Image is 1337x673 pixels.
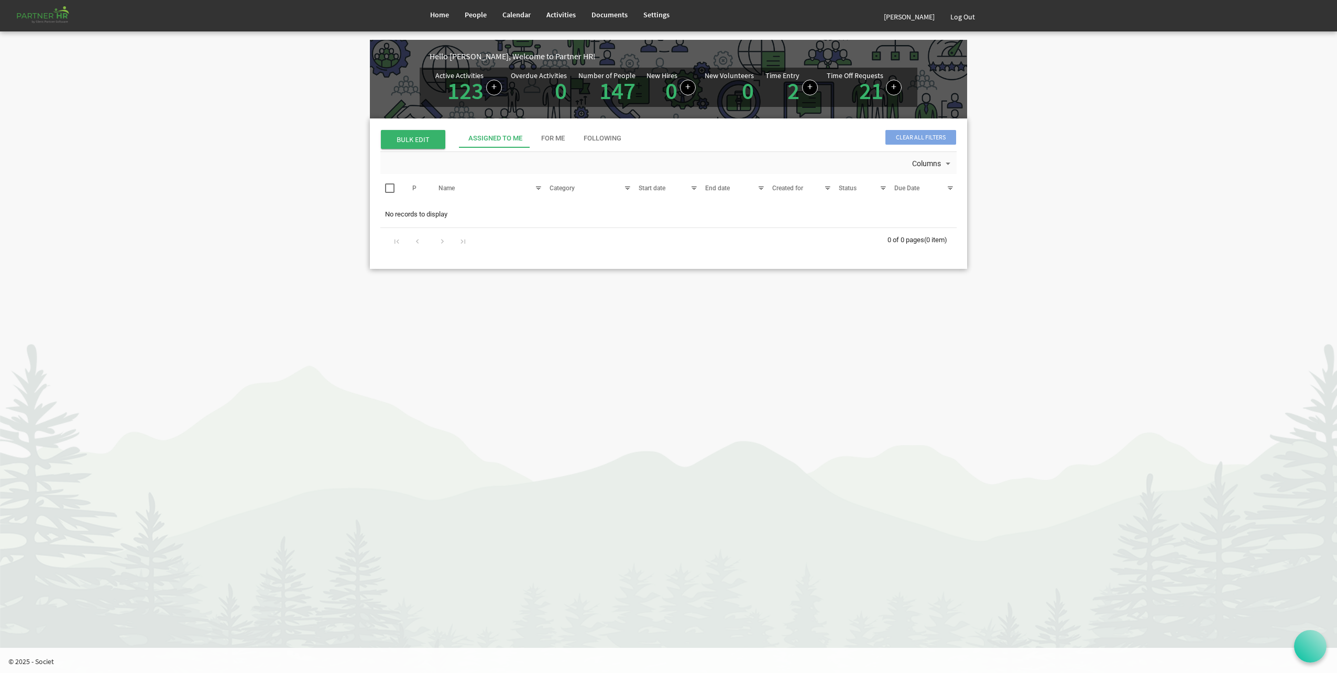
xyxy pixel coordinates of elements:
span: Documents [591,10,628,19]
span: Name [439,184,455,192]
div: Go to previous page [410,233,424,248]
a: 123 [447,76,484,105]
span: (0 item) [924,236,947,244]
td: No records to display [380,204,957,224]
div: Total number of active people in Partner HR [578,72,638,103]
div: Number of active Activities in Partner HR [435,72,502,103]
a: 2 [787,76,799,105]
span: Home [430,10,449,19]
div: Number of active time off requests [827,72,902,103]
div: Time Off Requests [827,72,883,79]
a: 147 [599,76,635,105]
a: [PERSON_NAME] [876,2,943,31]
div: New Volunteers [705,72,754,79]
span: Calendar [502,10,531,19]
div: Hello [PERSON_NAME], Welcome to Partner HR! [430,50,967,62]
span: Clear all filters [885,130,956,145]
div: Overdue Activities [511,72,567,79]
span: Status [839,184,857,192]
a: Create a new Activity [486,80,502,95]
div: Number of Time Entries [765,72,818,103]
a: Create a new time off request [886,80,902,95]
a: 0 [665,76,677,105]
a: 21 [859,76,883,105]
div: Active Activities [435,72,484,79]
a: 0 [742,76,754,105]
div: Number of People [578,72,635,79]
a: Log Out [943,2,983,31]
button: Columns [910,157,955,171]
p: © 2025 - Societ [8,656,1337,667]
span: Columns [911,157,942,170]
div: Volunteer hired in the last 7 days [705,72,757,103]
span: Start date [639,184,665,192]
div: Go to first page [390,233,404,248]
span: Due Date [894,184,919,192]
span: BULK EDIT [381,130,445,149]
span: People [465,10,487,19]
div: Activities assigned to you for which the Due Date is passed [511,72,569,103]
span: Activities [546,10,576,19]
span: Created for [772,184,803,192]
a: Log hours [802,80,818,95]
span: P [412,184,417,192]
a: 0 [555,76,567,105]
div: For Me [541,134,565,144]
div: People hired in the last 7 days [646,72,696,103]
div: Columns [910,152,955,174]
div: tab-header [459,129,1035,148]
div: Time Entry [765,72,799,79]
span: 0 of 0 pages [887,236,924,244]
div: Assigned To Me [468,134,522,144]
div: Go to last page [456,233,470,248]
div: New Hires [646,72,677,79]
span: Settings [643,10,670,19]
span: Category [550,184,575,192]
a: Add new person to Partner HR [680,80,696,95]
div: Go to next page [435,233,450,248]
span: End date [705,184,730,192]
div: Following [584,134,621,144]
div: 0 of 0 pages (0 item) [887,228,957,250]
